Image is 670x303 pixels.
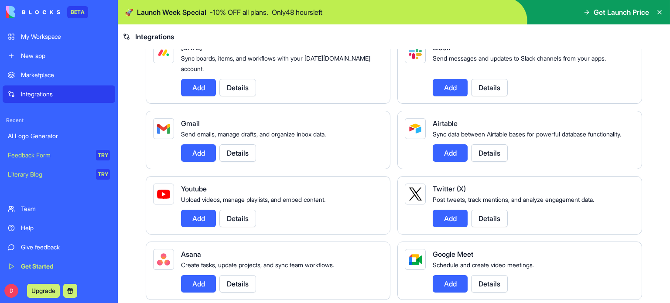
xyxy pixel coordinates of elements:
[8,151,90,160] div: Feedback Form
[27,286,60,295] a: Upgrade
[433,130,621,138] span: Sync data between Airtable bases for powerful database functionality.
[21,204,110,213] div: Team
[6,6,88,18] a: BETA
[181,210,216,227] button: Add
[21,71,110,79] div: Marketplace
[125,7,133,17] span: 🚀
[210,7,268,17] p: - 10 % OFF all plans.
[3,127,115,145] a: AI Logo Generator
[181,79,216,96] button: Add
[3,238,115,256] a: Give feedback
[3,219,115,237] a: Help
[181,250,201,259] span: Asana
[96,169,110,180] div: TRY
[219,79,256,96] button: Details
[433,144,468,162] button: Add
[96,150,110,160] div: TRY
[433,54,606,62] span: Send messages and updates to Slack channels from your apps.
[433,261,534,269] span: Schedule and create video meetings.
[181,184,207,193] span: Youtube
[3,166,115,183] a: Literary BlogTRY
[471,275,508,293] button: Details
[3,85,115,103] a: Integrations
[8,170,90,179] div: Literary Blog
[181,119,200,128] span: Gmail
[3,28,115,45] a: My Workspace
[21,51,110,60] div: New app
[27,284,60,298] button: Upgrade
[21,243,110,252] div: Give feedback
[67,6,88,18] div: BETA
[21,32,110,41] div: My Workspace
[181,130,326,138] span: Send emails, manage drafts, and organize inbox data.
[137,7,206,17] span: Launch Week Special
[181,54,370,72] span: Sync boards, items, and workflows with your [DATE][DOMAIN_NAME] account.
[433,119,458,128] span: Airtable
[21,224,110,232] div: Help
[433,250,473,259] span: Google Meet
[4,284,18,298] span: D
[21,90,110,99] div: Integrations
[21,262,110,271] div: Get Started
[433,275,468,293] button: Add
[3,117,115,124] span: Recent
[433,210,468,227] button: Add
[433,196,594,203] span: Post tweets, track mentions, and analyze engagement data.
[135,31,174,42] span: Integrations
[219,275,256,293] button: Details
[3,258,115,275] a: Get Started
[3,200,115,218] a: Team
[471,144,508,162] button: Details
[3,66,115,84] a: Marketplace
[433,184,466,193] span: Twitter (X)
[471,210,508,227] button: Details
[181,196,325,203] span: Upload videos, manage playlists, and embed content.
[181,261,334,269] span: Create tasks, update projects, and sync team workflows.
[3,146,115,164] a: Feedback FormTRY
[219,210,256,227] button: Details
[3,47,115,65] a: New app
[433,79,468,96] button: Add
[8,132,110,140] div: AI Logo Generator
[219,144,256,162] button: Details
[471,79,508,96] button: Details
[594,7,649,17] span: Get Launch Price
[272,7,322,17] p: Only 48 hours left
[181,275,216,293] button: Add
[181,144,216,162] button: Add
[6,6,60,18] img: logo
